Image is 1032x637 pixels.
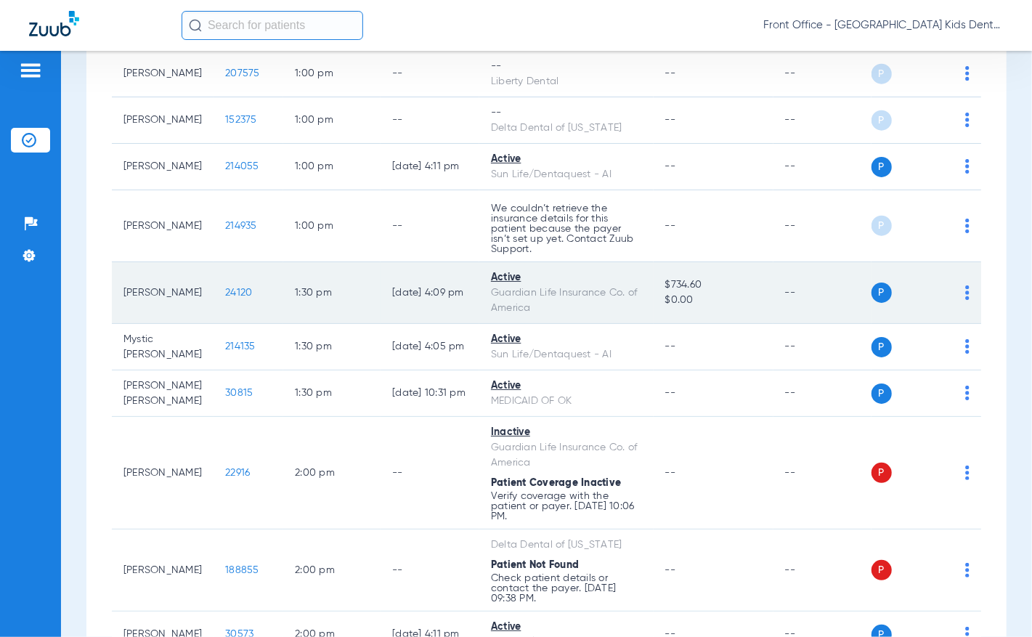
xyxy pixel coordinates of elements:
[283,262,381,324] td: 1:30 PM
[773,97,871,144] td: --
[491,203,642,254] p: We couldn’t retrieve the insurance details for this patient because the payer isn’t set up yet. C...
[871,157,892,177] span: P
[112,51,214,97] td: [PERSON_NAME]
[19,62,42,79] img: hamburger-icon
[871,216,892,236] span: P
[225,468,250,478] span: 22916
[871,110,892,131] span: P
[225,68,260,78] span: 207575
[773,262,871,324] td: --
[665,468,676,478] span: --
[491,270,642,285] div: Active
[871,560,892,580] span: P
[491,491,642,522] p: Verify coverage with the patient or payer. [DATE] 10:06 PM.
[112,190,214,262] td: [PERSON_NAME]
[491,560,579,570] span: Patient Not Found
[491,378,642,394] div: Active
[491,537,642,553] div: Delta Dental of [US_STATE]
[491,347,642,362] div: Sun Life/Dentaquest - AI
[225,288,252,298] span: 24120
[283,144,381,190] td: 1:00 PM
[283,530,381,612] td: 2:00 PM
[871,283,892,303] span: P
[491,573,642,604] p: Check patient details or contact the payer. [DATE] 09:38 PM.
[112,530,214,612] td: [PERSON_NAME]
[381,144,479,190] td: [DATE] 4:11 PM
[225,388,253,398] span: 30815
[112,262,214,324] td: [PERSON_NAME]
[491,620,642,635] div: Active
[965,466,970,480] img: group-dot-blue.svg
[112,417,214,530] td: [PERSON_NAME]
[491,332,642,347] div: Active
[665,277,762,293] span: $734.60
[381,51,479,97] td: --
[283,97,381,144] td: 1:00 PM
[665,341,676,352] span: --
[29,11,79,36] img: Zuub Logo
[381,370,479,417] td: [DATE] 10:31 PM
[773,144,871,190] td: --
[381,190,479,262] td: --
[665,68,676,78] span: --
[283,51,381,97] td: 1:00 PM
[112,324,214,370] td: Mystic [PERSON_NAME]
[491,478,621,488] span: Patient Coverage Inactive
[381,262,479,324] td: [DATE] 4:09 PM
[665,565,676,575] span: --
[182,11,363,40] input: Search for patients
[665,161,676,171] span: --
[225,565,259,575] span: 188855
[112,370,214,417] td: [PERSON_NAME] [PERSON_NAME]
[189,19,202,32] img: Search Icon
[283,190,381,262] td: 1:00 PM
[225,115,257,125] span: 152375
[773,190,871,262] td: --
[665,293,762,308] span: $0.00
[965,285,970,300] img: group-dot-blue.svg
[283,370,381,417] td: 1:30 PM
[665,388,676,398] span: --
[283,417,381,530] td: 2:00 PM
[959,567,1032,637] iframe: Chat Widget
[225,161,259,171] span: 214055
[665,221,676,231] span: --
[381,530,479,612] td: --
[871,384,892,404] span: P
[773,370,871,417] td: --
[773,324,871,370] td: --
[491,59,642,74] div: --
[225,341,256,352] span: 214135
[871,463,892,483] span: P
[491,167,642,182] div: Sun Life/Dentaquest - AI
[871,64,892,84] span: P
[491,74,642,89] div: Liberty Dental
[773,51,871,97] td: --
[965,159,970,174] img: group-dot-blue.svg
[773,417,871,530] td: --
[381,324,479,370] td: [DATE] 4:05 PM
[491,121,642,136] div: Delta Dental of [US_STATE]
[965,113,970,127] img: group-dot-blue.svg
[965,563,970,577] img: group-dot-blue.svg
[965,219,970,233] img: group-dot-blue.svg
[491,285,642,316] div: Guardian Life Insurance Co. of America
[491,425,642,440] div: Inactive
[491,152,642,167] div: Active
[773,530,871,612] td: --
[965,66,970,81] img: group-dot-blue.svg
[763,18,1003,33] span: Front Office - [GEOGRAPHIC_DATA] Kids Dental
[112,144,214,190] td: [PERSON_NAME]
[225,221,257,231] span: 214935
[283,324,381,370] td: 1:30 PM
[665,115,676,125] span: --
[871,337,892,357] span: P
[491,394,642,409] div: MEDICAID OF OK
[965,339,970,354] img: group-dot-blue.svg
[491,105,642,121] div: --
[381,417,479,530] td: --
[381,97,479,144] td: --
[965,386,970,400] img: group-dot-blue.svg
[112,97,214,144] td: [PERSON_NAME]
[491,440,642,471] div: Guardian Life Insurance Co. of America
